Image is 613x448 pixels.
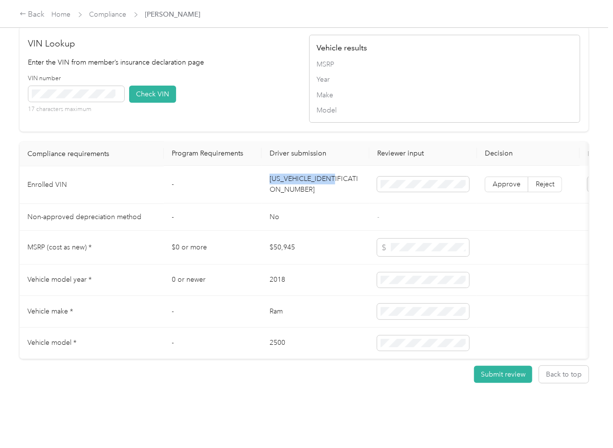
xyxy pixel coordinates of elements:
[145,9,201,20] span: [PERSON_NAME]
[164,166,262,204] td: -
[27,275,91,284] span: Vehicle model year *
[262,328,369,359] td: 2500
[27,307,73,315] span: Vehicle make *
[164,265,262,296] td: 0 or newer
[28,37,299,50] h2: VIN Lookup
[262,231,369,265] td: $50,945
[539,366,589,383] button: Back to top
[262,265,369,296] td: 2018
[164,328,262,359] td: -
[377,213,379,221] span: -
[20,328,164,359] td: Vehicle model *
[20,204,164,231] td: Non-approved depreciation method
[317,105,573,115] span: Model
[164,142,262,166] th: Program Requirements
[262,204,369,231] td: No
[28,74,124,83] label: VIN number
[52,10,71,19] a: Home
[317,90,573,100] span: Make
[317,42,573,54] h4: Vehicle results
[262,296,369,328] td: Ram
[20,142,164,166] th: Compliance requirements
[317,59,573,69] span: MSRP
[536,180,554,189] span: Reject
[20,296,164,328] td: Vehicle make *
[28,57,299,67] p: Enter the VIN from member’s insurance declaration page
[164,204,262,231] td: -
[27,243,91,251] span: MSRP (cost as new) *
[369,142,477,166] th: Reviewer input
[20,166,164,204] td: Enrolled VIN
[28,105,124,114] p: 17 characters maximum
[164,296,262,328] td: -
[474,366,532,383] button: Submit review
[27,180,67,189] span: Enrolled VIN
[262,166,369,204] td: [US_VEHICLE_IDENTIFICATION_NUMBER]
[477,142,580,166] th: Decision
[27,213,141,221] span: Non-approved depreciation method
[262,142,369,166] th: Driver submission
[20,265,164,296] td: Vehicle model year *
[20,231,164,265] td: MSRP (cost as new) *
[27,338,76,347] span: Vehicle model *
[129,86,176,103] button: Check VIN
[164,231,262,265] td: $0 or more
[493,180,521,189] span: Approve
[558,393,613,448] iframe: Everlance-gr Chat Button Frame
[317,74,573,85] span: Year
[90,10,127,19] a: Compliance
[20,9,45,21] div: Back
